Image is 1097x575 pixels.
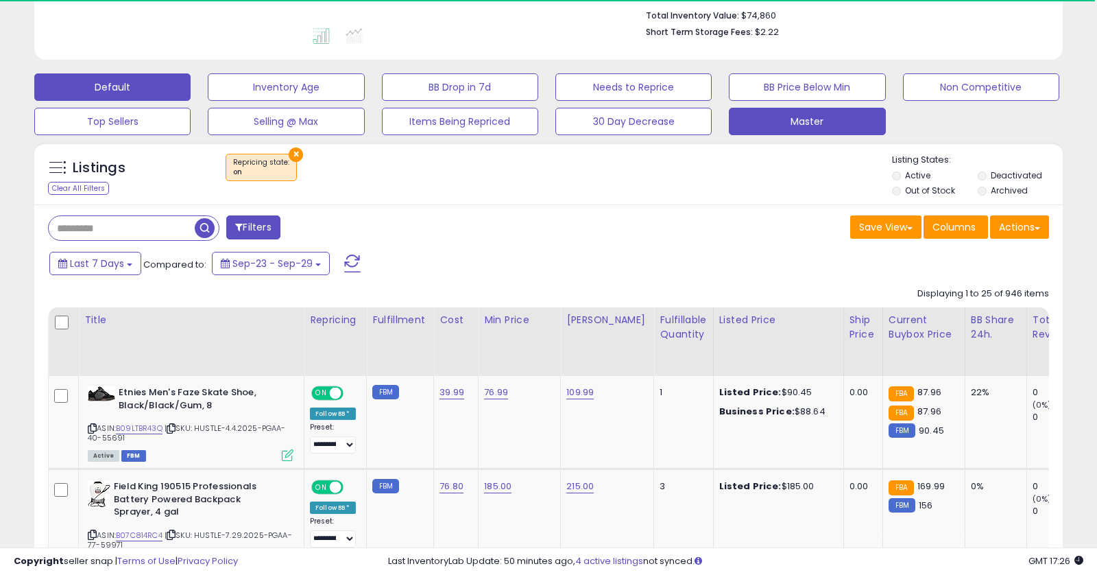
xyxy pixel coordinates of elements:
[208,73,364,101] button: Inventory Age
[484,480,511,493] a: 185.00
[1033,399,1052,410] small: (0%)
[849,480,872,493] div: 0.00
[341,482,363,493] span: OFF
[48,182,109,195] div: Clear All Filters
[1033,480,1088,493] div: 0
[919,424,944,437] span: 90.45
[889,406,914,421] small: FBA
[971,480,1016,493] div: 0%
[1033,386,1088,399] div: 0
[990,215,1049,239] button: Actions
[121,450,146,462] span: FBM
[73,159,125,178] h5: Listings
[484,386,508,399] a: 76.99
[119,386,285,415] b: Etnies Men's Faze Skate Shoe, Black/Black/Gum, 8
[310,502,356,514] div: Follow BB *
[660,386,702,399] div: 1
[116,423,162,434] a: B09LTBR43Q
[917,480,945,493] span: 169.99
[903,73,1059,101] button: Non Competitive
[70,257,124,270] span: Last 7 Days
[1028,554,1083,567] span: 2025-10-7 17:26 GMT
[88,386,115,401] img: 41qvsgeMl0L._SL40_.jpg
[1033,411,1088,423] div: 0
[575,554,643,567] a: 4 active listings
[232,257,313,270] span: Sep-23 - Sep-29
[889,498,915,513] small: FBM
[372,479,399,493] small: FBM
[1033,313,1083,342] div: Total Rev.
[310,517,356,548] div: Preset:
[341,388,363,399] span: OFF
[439,313,472,327] div: Cost
[892,154,1063,167] p: Listing States:
[1033,505,1088,517] div: 0
[88,423,286,443] span: | SKU: HUSTLE-4.4.2025-PGAA-40-55691
[555,108,712,135] button: 30 Day Decrease
[991,169,1042,181] label: Deactivated
[382,73,538,101] button: BB Drop in 7d
[991,185,1028,196] label: Archived
[919,499,932,512] span: 156
[850,215,921,239] button: Save View
[719,386,782,399] b: Listed Price:
[226,215,280,239] button: Filters
[566,480,594,493] a: 215.00
[212,252,330,275] button: Sep-23 - Sep-29
[566,386,594,399] a: 109.99
[88,480,110,508] img: 4191tCTz8kL._SL40_.jpg
[889,423,915,438] small: FBM
[117,554,176,567] a: Terms of Use
[719,480,782,493] b: Listed Price:
[88,530,292,550] span: | SKU: HUSTLE-7.29.2025-PGAA-77-59971
[310,408,356,420] div: Follow BB *
[889,313,959,342] div: Current Buybox Price
[566,313,648,327] div: [PERSON_NAME]
[484,313,555,327] div: Min Price
[233,167,289,177] div: on
[646,6,1039,23] li: $74,860
[971,386,1016,399] div: 22%
[889,386,914,401] small: FBA
[439,386,464,399] a: 39.99
[114,480,280,522] b: Field King 190515 Professionals Battery Powered Backpack Sprayer, 4 gal
[917,287,1049,301] div: Displaying 1 to 25 of 946 items
[660,480,702,493] div: 3
[729,108,885,135] button: Master
[88,386,293,460] div: ASIN:
[555,73,712,101] button: Needs to Reprice
[971,313,1021,342] div: BB Share 24h.
[14,554,64,567] strong: Copyright
[1033,493,1052,504] small: (0%)
[34,108,191,135] button: Top Sellers
[310,423,356,454] div: Preset:
[372,385,399,399] small: FBM
[719,386,833,399] div: $90.45
[88,450,119,462] span: All listings currently available for purchase on Amazon
[924,215,988,239] button: Columns
[310,313,361,327] div: Repricing
[755,25,779,38] span: $2.22
[917,405,941,418] span: 87.96
[233,157,289,178] span: Repricing state :
[439,480,463,493] a: 76.80
[719,406,833,418] div: $88.64
[695,556,702,565] i: Click here to read more about un-synced listings.
[719,480,833,493] div: $185.00
[719,313,838,327] div: Listed Price
[646,10,739,21] b: Total Inventory Value:
[932,220,976,234] span: Columns
[88,480,293,567] div: ASIN:
[84,313,298,327] div: Title
[849,313,877,342] div: Ship Price
[289,148,303,162] button: ×
[905,169,930,181] label: Active
[660,313,707,342] div: Fulfillable Quantity
[116,530,162,541] a: B07C814RC4
[388,555,1083,568] div: Last InventoryLab Update: 50 minutes ago, not synced.
[49,252,141,275] button: Last 7 Days
[14,555,238,568] div: seller snap | |
[889,480,914,495] small: FBA
[34,73,191,101] button: Default
[178,554,238,567] a: Privacy Policy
